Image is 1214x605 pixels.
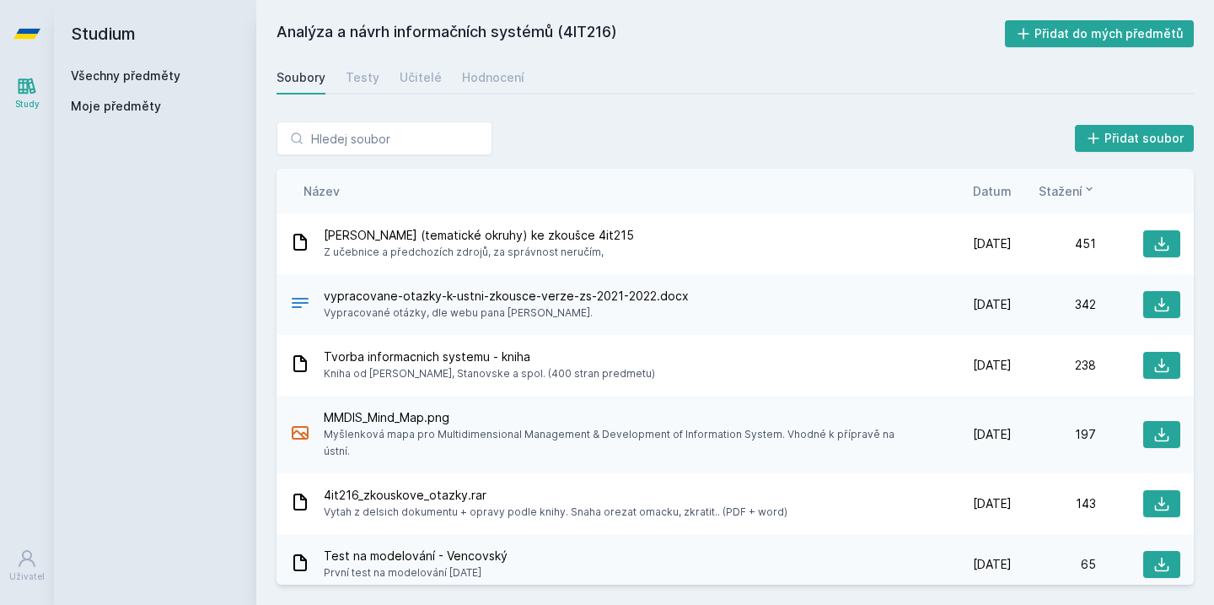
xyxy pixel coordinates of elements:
a: Soubory [277,61,325,95]
div: Hodnocení [462,69,524,86]
a: Study [3,68,51,119]
a: Všechny předměty [71,68,180,83]
span: Myšlenková mapa pro Multidimensional Management & Development of Information System. Vhodné k pří... [324,426,921,460]
a: Učitelé [400,61,442,95]
div: 451 [1012,235,1096,252]
span: [DATE] [973,296,1012,313]
div: Study [15,98,40,111]
span: 4it216_zkouskove_otazky.rar [324,487,787,504]
button: Přidat soubor [1075,125,1195,152]
span: Z učebnice a předchozích zdrojů, za správnost neručím, [324,244,634,261]
div: Testy [346,69,379,86]
span: První test na modelování [DATE] [324,564,508,581]
div: Uživatel [9,570,45,583]
span: Test na modelování - Vencovský [324,548,508,564]
span: Stažení [1039,182,1082,200]
span: [DATE] [973,495,1012,512]
h2: Analýza a návrh informačních systémů (4IT216) [277,20,1005,47]
span: [DATE] [973,235,1012,252]
div: 238 [1012,357,1096,374]
input: Hledej soubor [277,122,492,155]
span: [PERSON_NAME] (tematické okruhy) ke zkoušce 4it215 [324,227,634,244]
span: [DATE] [973,556,1012,573]
span: [DATE] [973,357,1012,374]
a: Testy [346,61,379,95]
button: Přidat do mých předmětů [1005,20,1195,47]
div: Soubory [277,69,325,86]
button: Stažení [1039,182,1096,200]
div: Učitelé [400,69,442,86]
button: Název [303,182,340,200]
a: Uživatel [3,540,51,591]
span: Tvorba informacnich systemu - kniha [324,348,655,365]
button: Datum [973,182,1012,200]
span: Kniha od [PERSON_NAME], Stanovske a spol. (400 stran predmetu) [324,365,655,382]
a: Hodnocení [462,61,524,95]
div: 197 [1012,426,1096,443]
div: 342 [1012,296,1096,313]
span: Moje předměty [71,98,161,115]
div: 143 [1012,495,1096,512]
span: Vytah z delsich dokumentu + opravy podle knihy. Snaha orezat omacku, zkratit.. (PDF + word) [324,504,787,521]
div: DOCX [290,293,310,317]
span: [DATE] [973,426,1012,443]
span: vypracovane-otazky-k-ustni-zkousce-verze-zs-2021-2022.docx [324,288,689,305]
span: Vypracované otázky, dle webu pana [PERSON_NAME]. [324,305,689,321]
div: PNG [290,423,310,447]
div: 65 [1012,556,1096,573]
span: MMDIS_Mind_Map.png [324,409,921,426]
